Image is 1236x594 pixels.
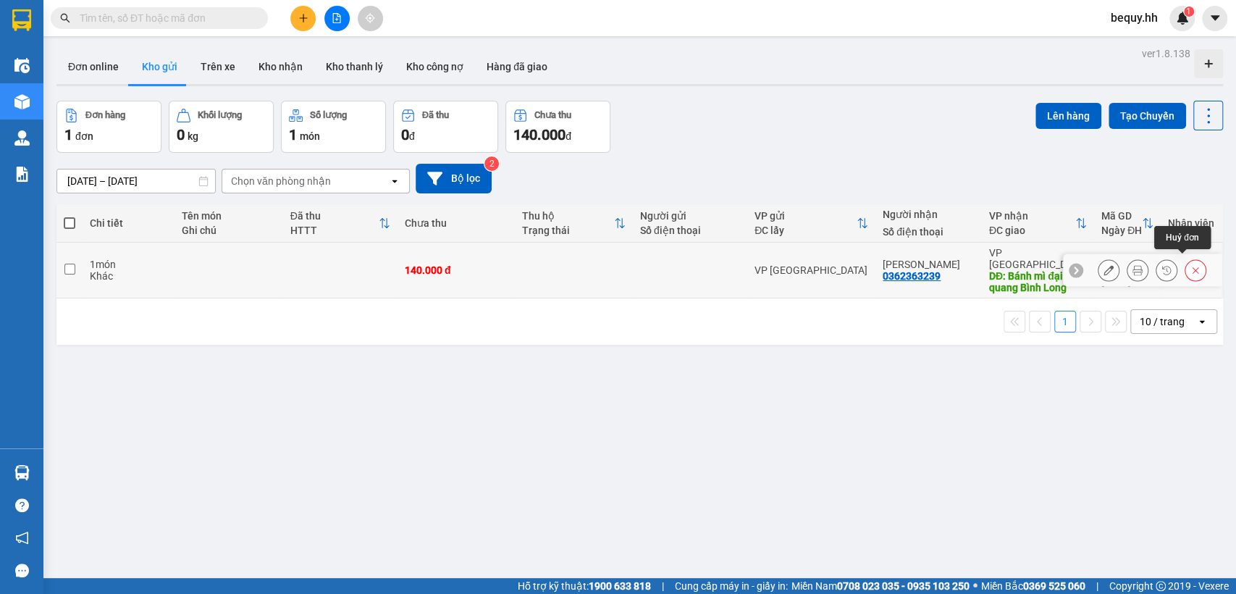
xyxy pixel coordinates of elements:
strong: 0369 525 060 [1023,580,1085,592]
span: bequy.hh [1099,9,1169,27]
div: Khối lượng [198,110,242,120]
span: notification [15,531,29,545]
button: Đơn hàng1đơn [56,101,161,153]
div: VP [GEOGRAPHIC_DATA] [989,247,1087,270]
div: Ngày ĐH [1101,225,1142,236]
div: 1 món [90,259,167,270]
div: Số lượng [310,110,347,120]
button: Trên xe [189,49,247,84]
div: ĐC lấy [754,225,857,236]
div: Đã thu [422,110,449,120]
sup: 2 [484,156,499,171]
div: Người nhận [883,209,975,220]
div: 0362363239 [883,270,941,282]
th: Toggle SortBy [283,204,398,243]
button: Kho công nợ [395,49,475,84]
img: warehouse-icon [14,465,30,480]
button: Chưa thu140.000đ [505,101,610,153]
input: Tìm tên, số ĐT hoặc mã đơn [80,10,251,26]
button: Hàng đã giao [475,49,559,84]
span: plus [298,13,308,23]
th: Toggle SortBy [1094,204,1161,243]
div: Mã GD [1101,210,1142,222]
div: Đơn hàng [85,110,125,120]
div: Khác [90,270,167,282]
div: Chưa thu [405,217,508,229]
button: file-add [324,6,350,31]
th: Toggle SortBy [747,204,875,243]
div: Chọn văn phòng nhận [231,174,331,188]
div: Chi tiết [90,217,167,229]
div: ĐC giao [989,225,1075,236]
span: Miền Bắc [981,578,1085,594]
div: Tên món [182,210,276,222]
span: 1 [289,126,297,143]
button: caret-down [1202,6,1227,31]
button: aim [358,6,383,31]
span: 140.000 [513,126,566,143]
span: kg [188,130,198,142]
div: 10 / trang [1140,314,1185,329]
span: đ [566,130,571,142]
span: search [60,13,70,23]
div: Ghi chú [182,225,276,236]
svg: open [389,175,400,187]
button: Kho gửi [130,49,189,84]
div: Sửa đơn hàng [1098,259,1119,281]
button: 1 [1054,311,1076,332]
button: Kho thanh lý [314,49,395,84]
button: plus [290,6,316,31]
sup: 1 [1184,7,1194,17]
span: đ [409,130,415,142]
div: Số điện thoại [883,226,975,238]
div: Thu hộ [522,210,613,222]
span: | [1096,578,1098,594]
span: 0 [177,126,185,143]
span: 1 [64,126,72,143]
span: Cung cấp máy in - giấy in: [675,578,788,594]
span: message [15,564,29,577]
span: món [300,130,320,142]
div: Số điện thoại [640,225,740,236]
button: Tạo Chuyến [1109,103,1186,129]
div: Tạo kho hàng mới [1194,49,1223,78]
span: file-add [332,13,342,23]
div: VP gửi [754,210,857,222]
button: Số lượng1món [281,101,386,153]
span: Hỗ trợ kỹ thuật: [518,578,651,594]
div: VP nhận [989,210,1075,222]
span: 1 [1186,7,1191,17]
div: DĐ: Bánh mì đại quang Bình Long [989,270,1087,293]
span: copyright [1156,581,1166,591]
button: Đã thu0đ [393,101,498,153]
div: Trạng thái [522,225,613,236]
strong: 1900 633 818 [589,580,651,592]
img: logo-vxr [12,9,31,31]
span: 0 [401,126,409,143]
span: Miền Nam [791,578,970,594]
th: Toggle SortBy [982,204,1094,243]
img: warehouse-icon [14,94,30,109]
div: V7H91K75 [1101,253,1153,264]
span: question-circle [15,498,29,512]
span: đơn [75,130,93,142]
th: Toggle SortBy [515,204,632,243]
div: Hoàng Long [883,259,975,270]
div: Huỷ đơn [1154,226,1211,249]
div: Nhân viên [1168,217,1214,229]
img: solution-icon [14,167,30,182]
div: Người gửi [640,210,740,222]
input: Select a date range. [57,170,215,193]
div: HTTT [290,225,379,236]
div: Đã thu [290,210,379,222]
svg: open [1196,316,1208,327]
button: Lên hàng [1035,103,1101,129]
button: Đơn online [56,49,130,84]
button: Kho nhận [247,49,314,84]
img: icon-new-feature [1176,12,1189,25]
button: Bộ lọc [416,164,492,193]
span: aim [365,13,375,23]
div: VP [GEOGRAPHIC_DATA] [754,264,868,276]
button: Khối lượng0kg [169,101,274,153]
div: 140.000 đ [405,264,508,276]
